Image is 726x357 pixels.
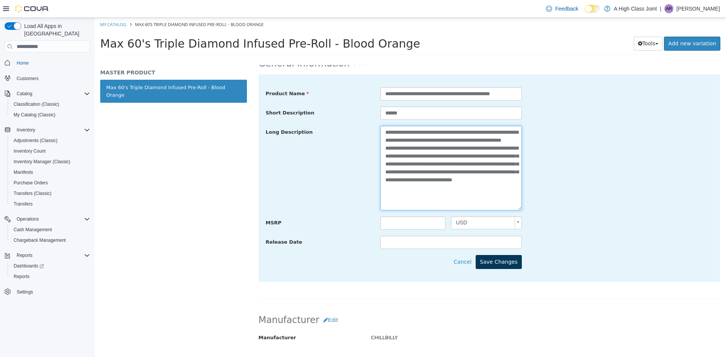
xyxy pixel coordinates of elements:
div: CHILLBILLY [276,314,592,327]
span: Max 60's Triple Diamond Infused Pre-Roll - Blood Orange [40,4,169,9]
a: Purchase Orders [11,178,51,187]
button: Inventory [2,125,93,135]
span: Customers [17,76,39,82]
span: Adjustments (Classic) [11,136,90,145]
a: Max 60's Triple Diamond Infused Pre-Roll - Blood Orange [6,62,152,85]
span: Manufacturer [164,317,202,323]
button: Classification (Classic) [8,99,93,110]
a: Settings [14,287,36,297]
span: Home [17,60,29,66]
span: Feedback [555,5,578,12]
span: Manifests [14,169,33,175]
a: Cash Management [11,225,55,234]
a: Inventory Count [11,147,49,156]
span: Manifests [11,168,90,177]
button: Reports [14,251,36,260]
p: [PERSON_NAME] [676,4,720,13]
a: Transfers [11,199,36,209]
button: Operations [14,215,42,224]
a: Inventory Manager (Classic) [11,157,73,166]
span: Home [14,58,90,67]
img: Cova [15,5,49,12]
span: Transfers (Classic) [11,189,90,198]
span: Short Description [171,92,220,98]
button: Edit [225,295,248,309]
button: Tools [539,19,568,33]
span: My Catalog (Classic) [11,110,90,119]
h2: Manufacturer [164,295,626,309]
span: Release Date [171,221,208,227]
button: Adjustments (Classic) [8,135,93,146]
a: USD [357,199,427,212]
span: Settings [17,289,33,295]
button: Home [2,57,93,68]
span: Transfers (Classic) [14,190,51,196]
span: Chargeback Management [11,236,90,245]
span: Reports [14,251,90,260]
button: Reports [8,271,93,282]
a: My Catalog [6,4,32,9]
span: Cash Management [14,227,52,233]
a: Home [14,59,32,68]
span: USD [357,199,417,211]
div: Alexa Rushton [664,4,673,13]
a: Chargeback Management [11,236,69,245]
button: Cash Management [8,224,93,235]
input: Dark Mode [585,5,600,13]
button: My Catalog (Classic) [8,110,93,120]
span: Dashboards [11,261,90,270]
button: Transfers [8,199,93,209]
span: Dashboards [14,263,44,269]
a: Reports [11,272,33,281]
span: Long Description [171,111,218,117]
a: Dashboards [8,261,93,271]
button: Cancel [359,237,381,251]
span: AR [666,4,672,13]
h5: MASTER PRODUCT [6,51,152,58]
span: Product Name [171,73,215,79]
button: Chargeback Management [8,235,93,246]
button: Reports [2,250,93,261]
nav: Complex example [5,54,90,317]
button: Catalog [2,88,93,99]
span: Transfers [14,201,33,207]
span: Cash Management [11,225,90,234]
button: Save Changes [381,237,427,251]
span: Inventory Count [11,147,90,156]
a: Classification (Classic) [11,100,62,109]
a: Add new variation [569,19,626,33]
span: Inventory [14,125,90,134]
p: | [660,4,661,13]
span: Operations [17,216,39,222]
span: MSRP [171,202,187,208]
button: Settings [2,286,93,297]
a: Dashboards [11,261,47,270]
span: Transfers [11,199,90,209]
span: Operations [14,215,90,224]
a: Manifests [11,168,36,177]
span: Load All Apps in [GEOGRAPHIC_DATA] [21,22,90,37]
button: Inventory Count [8,146,93,156]
span: Inventory Manager (Classic) [11,157,90,166]
p: A High Class Joint [614,4,657,13]
button: Inventory [14,125,38,134]
span: Inventory Manager (Classic) [14,159,70,165]
a: Feedback [543,1,581,16]
span: Max 60's Triple Diamond Infused Pre-Roll - Blood Orange [6,19,326,32]
span: Purchase Orders [14,180,48,186]
button: Purchase Orders [8,178,93,188]
span: Classification (Classic) [11,100,90,109]
button: Transfers (Classic) [8,188,93,199]
button: Manifests [8,167,93,178]
a: My Catalog (Classic) [11,110,59,119]
span: Reports [11,272,90,281]
span: Adjustments (Classic) [14,138,57,144]
span: Reports [17,252,33,258]
span: Purchase Orders [11,178,90,187]
span: Classification (Classic) [14,101,59,107]
span: Inventory Count [14,148,46,154]
button: Catalog [14,89,35,98]
span: Inventory [17,127,35,133]
a: Adjustments (Classic) [11,136,60,145]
